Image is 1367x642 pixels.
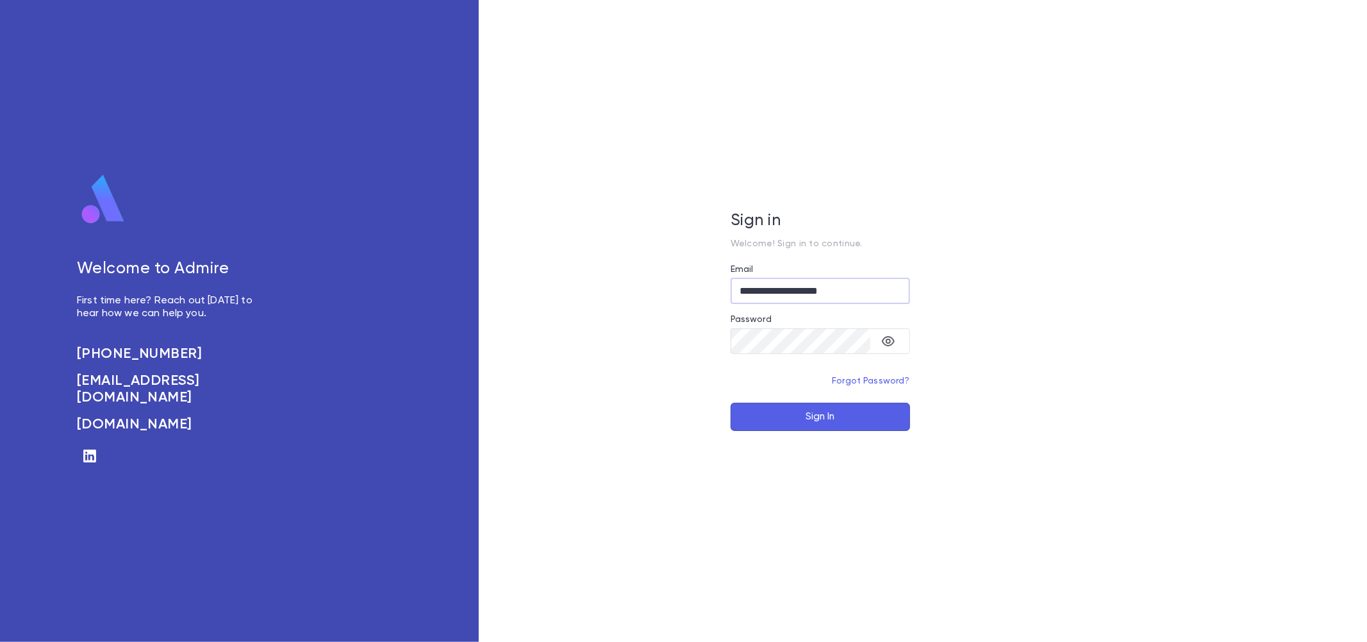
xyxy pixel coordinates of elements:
label: Password [731,314,772,325]
button: toggle password visibility [875,328,901,354]
button: Sign In [731,403,910,431]
label: Email [731,264,754,275]
a: [DOMAIN_NAME] [77,416,267,433]
img: logo [77,174,129,225]
p: First time here? Reach out [DATE] to hear how we can help you. [77,294,267,320]
a: Forgot Password? [832,376,910,385]
p: Welcome! Sign in to continue. [731,239,910,249]
a: [EMAIL_ADDRESS][DOMAIN_NAME] [77,373,267,406]
h5: Sign in [731,212,910,231]
a: [PHONE_NUMBER] [77,346,267,362]
h5: Welcome to Admire [77,260,267,279]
